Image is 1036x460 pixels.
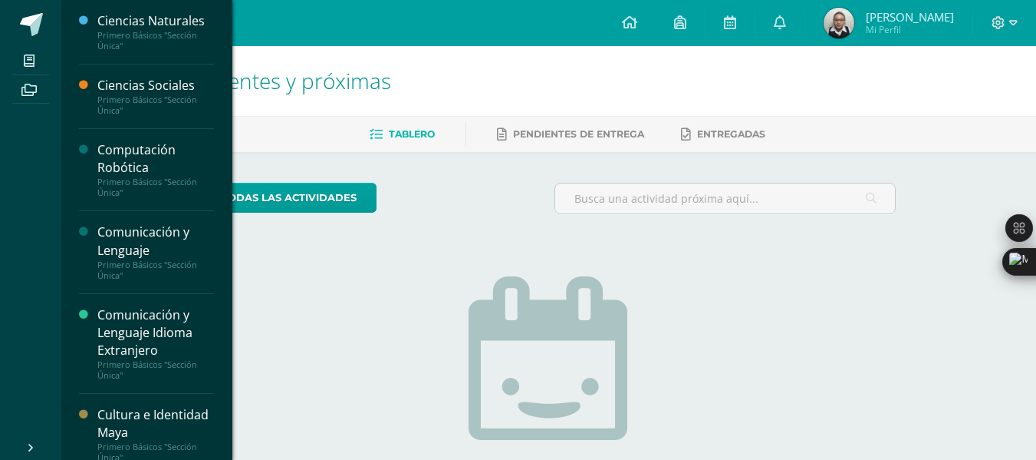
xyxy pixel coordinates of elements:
div: Primero Básicos "Sección Única" [97,30,214,51]
img: d155ee57f74522c7e748519f524156f7.png [824,8,854,38]
a: todas las Actividades [202,183,377,213]
a: Computación RobóticaPrimero Básicos "Sección Única" [97,141,214,198]
a: Pendientes de entrega [497,122,644,147]
span: Pendientes de entrega [513,128,644,140]
a: Ciencias NaturalesPrimero Básicos "Sección Única" [97,12,214,51]
span: Mi Perfil [866,23,954,36]
span: Actividades recientes y próximas [80,66,391,95]
div: Primero Básicos "Sección Única" [97,94,214,116]
div: Ciencias Naturales [97,12,214,30]
a: Comunicación y LenguajePrimero Básicos "Sección Única" [97,223,214,280]
div: Comunicación y Lenguaje Idioma Extranjero [97,306,214,359]
input: Busca una actividad próxima aquí... [555,184,895,213]
a: Tablero [370,122,435,147]
div: Primero Básicos "Sección Única" [97,359,214,381]
a: Ciencias SocialesPrimero Básicos "Sección Única" [97,77,214,116]
div: Primero Básicos "Sección Única" [97,177,214,198]
div: Computación Robótica [97,141,214,177]
span: Entregadas [697,128,765,140]
div: Cultura e Identidad Maya [97,406,214,442]
div: Primero Básicos "Sección Única" [97,260,214,281]
a: Entregadas [681,122,765,147]
span: Tablero [389,128,435,140]
span: [PERSON_NAME] [866,9,954,25]
a: Comunicación y Lenguaje Idioma ExtranjeroPrimero Básicos "Sección Única" [97,306,214,381]
div: Ciencias Sociales [97,77,214,94]
div: Comunicación y Lenguaje [97,223,214,259]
